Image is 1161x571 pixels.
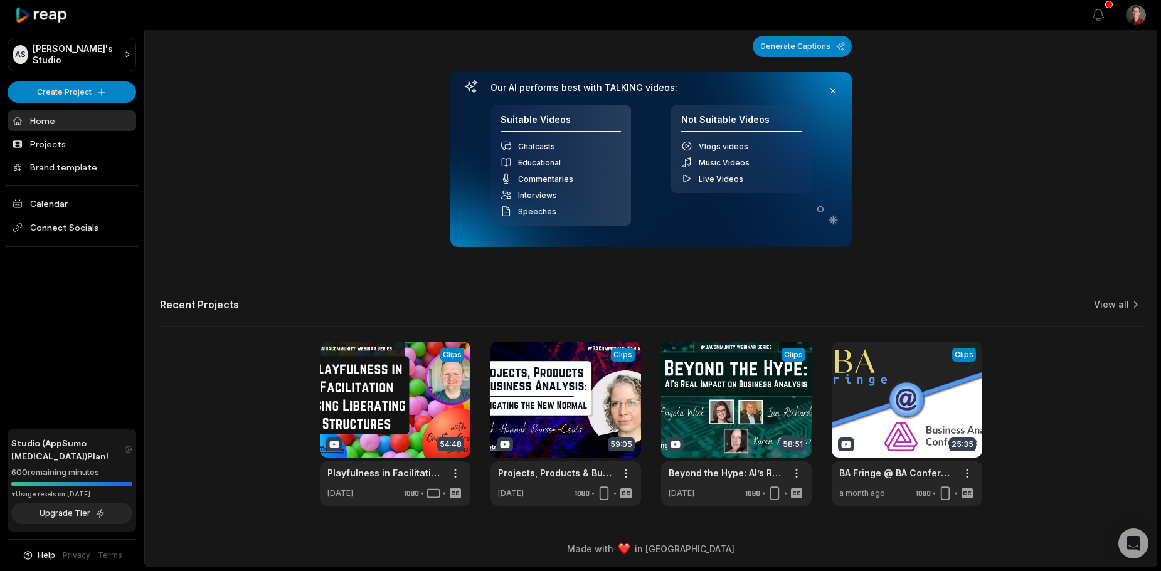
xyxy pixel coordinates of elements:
[33,43,118,66] p: [PERSON_NAME]'s Studio
[618,543,630,555] img: heart emoji
[501,114,621,132] h4: Suitable Videos
[38,550,55,561] span: Help
[753,36,852,57] button: Generate Captions
[518,142,555,151] span: Chatcasts
[22,550,55,561] button: Help
[1094,298,1129,311] a: View all
[699,174,743,184] span: Live Videos
[699,158,750,167] span: Music Videos
[8,110,136,131] a: Home
[160,298,239,311] h2: Recent Projects
[490,82,812,93] h3: Our AI performs best with TALKING videos:
[156,542,1145,555] div: Made with in [GEOGRAPHIC_DATA]
[8,193,136,214] a: Calendar
[8,81,136,103] button: Create Project
[8,134,136,154] a: Projects
[498,466,613,479] a: Projects, Products & Business Analysis: Navigating the New Normal with [PERSON_NAME]
[699,142,748,151] span: Vlogs videos
[1118,528,1148,558] div: Open Intercom Messenger
[681,114,802,132] h4: Not Suitable Videos
[518,158,561,167] span: Educational
[839,466,955,479] a: BA Fringe @ BA Conference Europe (Episode #1) Benefits & Reflection
[8,157,136,177] a: Brand template
[518,174,573,184] span: Commentaries
[8,216,136,239] span: Connect Socials
[98,550,122,561] a: Terms
[11,436,124,463] span: Studio (AppSumo [MEDICAL_DATA]) Plan!
[63,550,90,561] a: Privacy
[518,207,556,216] span: Speeches
[11,503,132,524] button: Upgrade Tier
[11,466,132,479] div: 600 remaining minutes
[13,45,28,64] div: AS
[11,490,132,499] div: *Usage resets on [DATE]
[518,191,557,200] span: Interviews
[669,466,784,479] a: Beyond the Hype: AI’s Real Impact on Business Analysis
[327,466,443,479] a: Playfulness in Facilitation using Liberating Structures with [PERSON_NAME] [PERSON_NAME]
